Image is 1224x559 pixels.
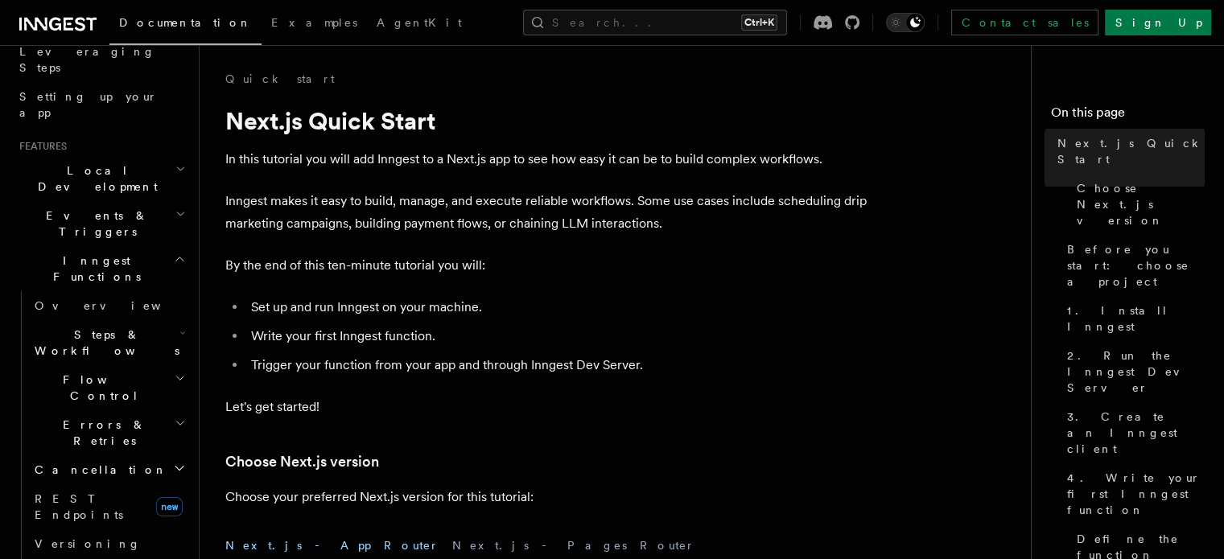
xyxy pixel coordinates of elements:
a: 1. Install Inngest [1061,296,1205,341]
span: 3. Create an Inngest client [1067,409,1205,457]
kbd: Ctrl+K [741,14,777,31]
a: Examples [262,5,367,43]
h4: On this page [1051,103,1205,129]
span: Choose Next.js version [1077,180,1205,228]
a: 4. Write your first Inngest function [1061,463,1205,524]
a: 3. Create an Inngest client [1061,402,1205,463]
a: Sign Up [1105,10,1211,35]
a: Choose Next.js version [1070,174,1205,235]
p: In this tutorial you will add Inngest to a Next.js app to see how easy it can be to build complex... [225,148,869,171]
button: Inngest Functions [13,246,189,291]
a: Leveraging Steps [13,37,189,82]
a: Before you start: choose a project [1061,235,1205,296]
button: Steps & Workflows [28,320,189,365]
span: REST Endpoints [35,492,123,521]
button: Flow Control [28,365,189,410]
p: Let's get started! [225,396,869,418]
a: REST Endpointsnew [28,484,189,529]
span: Setting up your app [19,90,158,119]
a: 2. Run the Inngest Dev Server [1061,341,1205,402]
li: Trigger your function from your app and through Inngest Dev Server. [246,354,869,376]
span: Next.js Quick Start [1057,135,1205,167]
span: new [156,497,183,516]
button: Events & Triggers [13,201,189,246]
p: Inngest makes it easy to build, manage, and execute reliable workflows. Some use cases include sc... [225,190,869,235]
span: Documentation [119,16,252,29]
span: Leveraging Steps [19,45,155,74]
a: Next.js Quick Start [1051,129,1205,174]
span: Cancellation [28,462,167,478]
span: Flow Control [28,372,175,404]
h1: Next.js Quick Start [225,106,869,135]
button: Toggle dark mode [886,13,925,32]
a: Setting up your app [13,82,189,127]
span: Versioning [35,537,141,550]
a: Choose Next.js version [225,450,379,473]
button: Cancellation [28,455,189,484]
span: Overview [35,299,200,312]
span: Events & Triggers [13,208,175,240]
span: AgentKit [377,16,462,29]
a: Documentation [109,5,262,45]
span: Errors & Retries [28,417,175,449]
span: Features [13,140,67,153]
a: Overview [28,291,189,320]
p: Choose your preferred Next.js version for this tutorial: [225,486,869,508]
a: Versioning [28,529,189,558]
span: 1. Install Inngest [1067,302,1205,335]
span: Examples [271,16,357,29]
button: Errors & Retries [28,410,189,455]
a: AgentKit [367,5,472,43]
span: Local Development [13,162,175,195]
span: Before you start: choose a project [1067,241,1205,290]
span: 2. Run the Inngest Dev Server [1067,347,1205,396]
a: Quick start [225,71,335,87]
li: Write your first Inngest function. [246,325,869,347]
button: Local Development [13,156,189,201]
span: Steps & Workflows [28,327,179,359]
p: By the end of this ten-minute tutorial you will: [225,254,869,277]
span: 4. Write your first Inngest function [1067,470,1205,518]
span: Inngest Functions [13,253,174,285]
a: Contact sales [951,10,1098,35]
button: Search...Ctrl+K [523,10,787,35]
li: Set up and run Inngest on your machine. [246,296,869,319]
